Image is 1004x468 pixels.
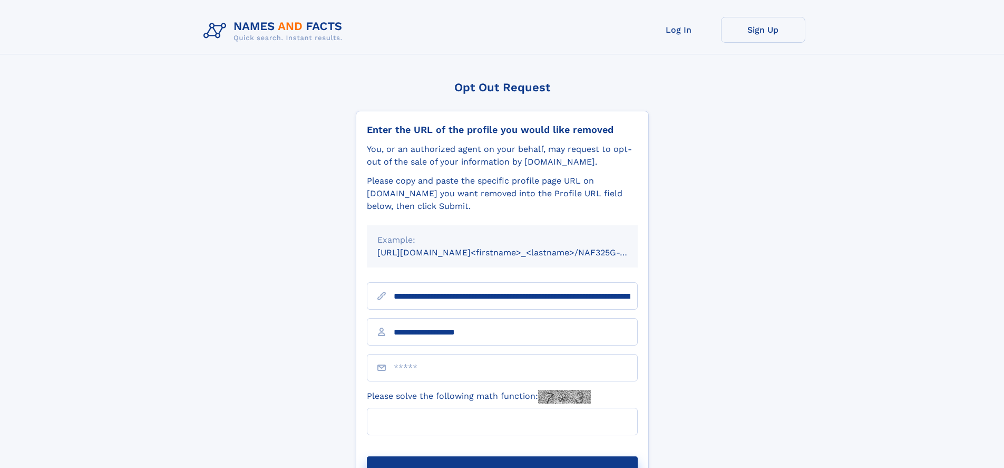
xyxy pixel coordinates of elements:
[356,81,649,94] div: Opt Out Request
[367,175,638,213] div: Please copy and paste the specific profile page URL on [DOMAIN_NAME] you want removed into the Pr...
[637,17,721,43] a: Log In
[721,17,805,43] a: Sign Up
[377,247,658,257] small: [URL][DOMAIN_NAME]<firstname>_<lastname>/NAF325G-xxxxxxxx
[199,17,351,45] img: Logo Names and Facts
[367,143,638,168] div: You, or an authorized agent on your behalf, may request to opt-out of the sale of your informatio...
[377,234,627,246] div: Example:
[367,124,638,136] div: Enter the URL of the profile you would like removed
[367,390,591,404] label: Please solve the following math function:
